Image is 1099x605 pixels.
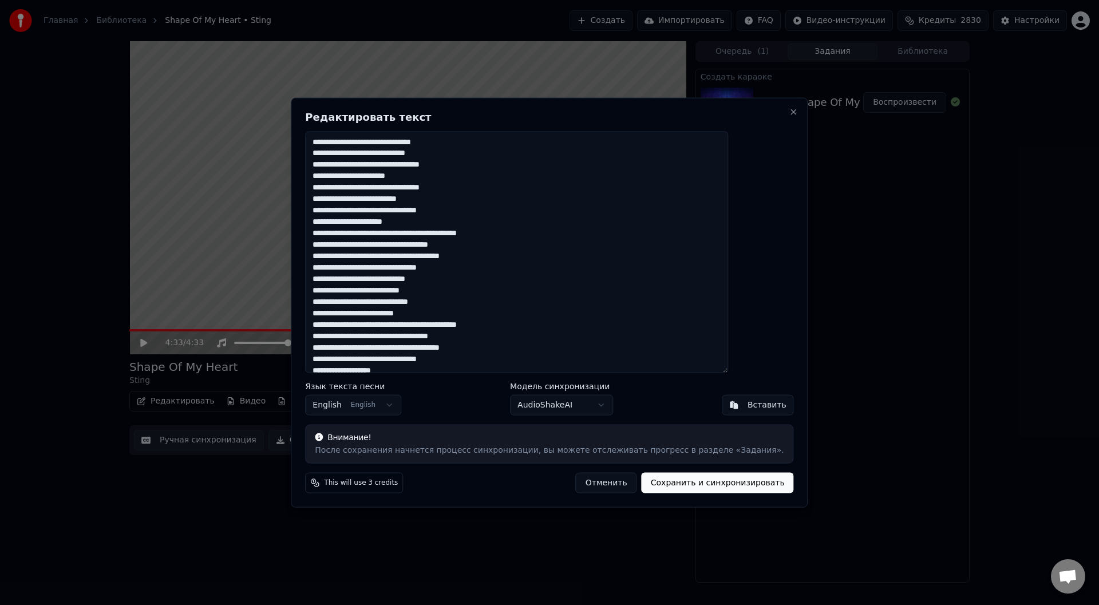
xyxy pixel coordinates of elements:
[748,400,786,411] div: Вставить
[576,473,637,493] button: Отменить
[315,432,784,444] div: Внимание!
[510,382,613,390] label: Модель синхронизации
[722,395,794,416] button: Вставить
[642,473,794,493] button: Сохранить и синхронизировать
[305,382,401,390] label: Язык текста песни
[315,445,784,456] div: После сохранения начнется процесс синхронизации, вы можете отслеживать прогресс в разделе «Задания».
[305,112,793,122] h2: Редактировать текст
[324,479,398,488] span: This will use 3 credits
